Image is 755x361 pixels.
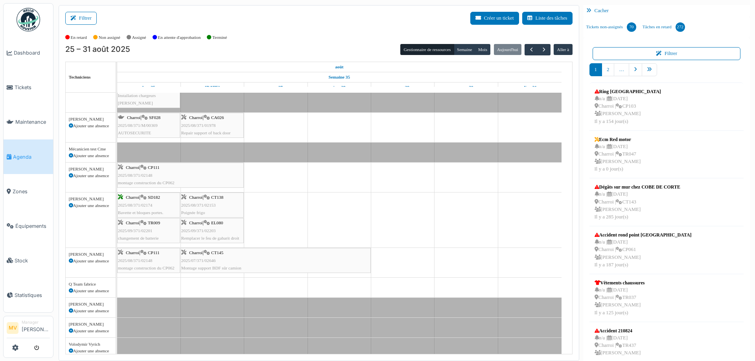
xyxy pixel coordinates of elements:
span: Charroi [189,115,203,120]
h2: 25 – 31 août 2025 [65,45,130,54]
span: Repair support of back door [181,130,231,135]
a: Ring [GEOGRAPHIC_DATA] n/a |[DATE] Charroi |CP103 [PERSON_NAME]Il y a 154 jour(s) [593,86,663,127]
div: Vêtements chaussures [595,279,645,286]
div: Ajouter une absence [69,258,112,264]
span: Agenda [13,153,50,161]
span: Charroi [126,165,139,170]
span: Charroi [189,195,203,200]
a: Statistiques [4,278,53,312]
a: 2 [602,63,614,76]
a: Vêtements chaussures n/a |[DATE] Charroi |TR037 [PERSON_NAME]Il y a 125 jour(s) [593,277,647,319]
button: Aujourd'hui [494,44,521,55]
span: Techniciens [69,75,91,79]
button: Gestionnaire de ressources [400,44,454,55]
div: n/a | [DATE] Charroi | CP061 [PERSON_NAME] Il y a 187 jour(s) [595,238,692,269]
span: CT145 [211,250,223,255]
a: 25 août 2025 [333,62,345,72]
span: Charroi [126,195,139,200]
li: [PERSON_NAME] [22,319,50,336]
span: montage construction du CP062 [118,180,175,185]
div: Ring [GEOGRAPHIC_DATA] [595,88,661,95]
a: Dégâts sur mur chez COBE DE CORTE n/a |[DATE] Charroi |CT143 [PERSON_NAME]Il y a 285 jour(s) [593,181,682,223]
div: 70 [627,22,636,32]
a: Accident rond point [GEOGRAPHIC_DATA] n/a |[DATE] Charroi |CP061 [PERSON_NAME]Il y a 187 jour(s) [593,229,694,271]
a: Maintenance [4,105,53,139]
span: Remplacer le feu de gabarit droit [181,236,239,240]
label: Assigné [132,34,146,41]
span: Bavette et bloques portes. [118,210,164,215]
div: [PERSON_NAME] [69,301,112,308]
a: Agenda [4,139,53,174]
div: Ajouter une absence [69,348,112,354]
span: SD182 [148,195,160,200]
span: Charroi [126,220,139,225]
a: 1 [589,63,602,76]
div: Volodymir Vyrich [69,341,112,348]
div: 272 [676,22,685,32]
a: Tickets [4,70,53,105]
span: 2025/07/371/02646 [181,258,216,263]
div: Accident 210824 [595,327,641,334]
button: Filtrer [593,47,741,60]
span: CP111 [148,165,160,170]
span: Poignée frigo [181,210,205,215]
a: Dashboard [4,36,53,70]
div: | [118,249,179,272]
div: Ajouter une absence [69,123,112,129]
span: Montage support BDF sûr camion [181,266,241,270]
span: 2025/08/371/02148 [118,258,153,263]
span: CT138 [211,195,223,200]
div: Manager [22,319,50,325]
div: Ajouter une absence [69,172,112,179]
div: | [181,219,243,242]
span: Tickets [15,84,50,91]
a: Stock [4,243,53,278]
button: Suivant [538,44,551,55]
a: … [614,63,629,76]
span: SF028 [149,115,160,120]
span: 2025/08/371/M/00369 [118,123,158,128]
span: Vacances [117,339,141,346]
div: [PERSON_NAME] [69,166,112,172]
span: TR009 [148,220,160,225]
button: Créer un ticket [470,12,519,25]
a: 25 août 2025 [140,82,157,92]
div: Dégâts sur mur chez COBE DE CORTE [595,183,680,191]
span: Zones [13,188,50,195]
div: | [181,114,243,137]
span: Installation chargeurs [PERSON_NAME] [118,93,156,105]
a: Équipements [4,209,53,243]
span: Charroi [127,115,140,120]
span: Vacances [117,144,141,150]
button: Aller à [554,44,572,55]
a: Zones [4,174,53,209]
span: Vacances [117,319,141,326]
div: Ajouter une absence [69,328,112,334]
div: Q Team fabrice [69,281,112,288]
span: CA026 [211,115,224,120]
label: Non assigné [99,34,120,41]
button: Semaine [454,44,475,55]
img: Badge_color-CXgf-gQk.svg [17,8,40,31]
span: Équipements [15,222,50,230]
a: 26 août 2025 [203,82,222,92]
div: Accident rond point [GEOGRAPHIC_DATA] [595,231,692,238]
span: 2025/08/371/02148 [118,173,153,178]
div: n/a | [DATE] Charroi | TR047 [PERSON_NAME] Il y a 0 jour(s) [595,143,641,173]
span: 2025/09/371/02201 [118,228,153,233]
div: Ajouter une absence [69,308,112,314]
a: 30 août 2025 [457,82,475,92]
div: Ajouter une absence [69,288,112,294]
a: Tickets non-assignés [583,16,639,38]
div: Cacher [583,5,750,16]
a: 29 août 2025 [394,82,411,92]
div: | [181,249,370,272]
div: n/a | [DATE] Charroi | CP103 [PERSON_NAME] Il y a 154 jour(s) [595,95,661,125]
button: Filtrer [65,12,97,25]
button: Liste des tâches [522,12,573,25]
span: Charroi [189,220,203,225]
span: changement de batterie [118,236,159,240]
span: Stock [15,257,50,264]
div: n/a | [DATE] Charroi | CT143 [PERSON_NAME] Il y a 285 jour(s) [595,191,680,221]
